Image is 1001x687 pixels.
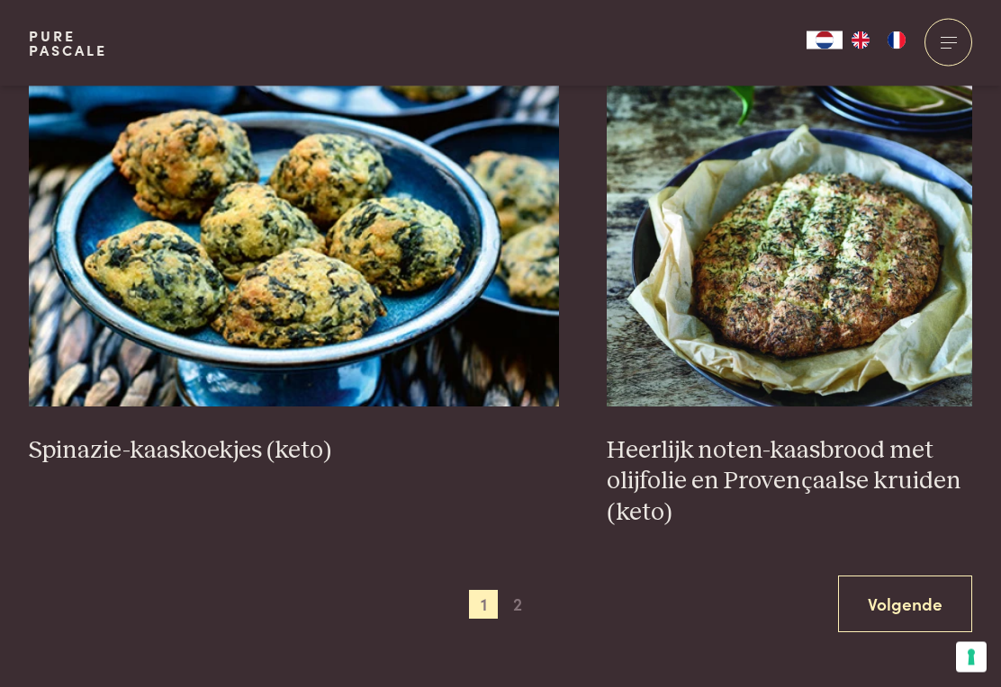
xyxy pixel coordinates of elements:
[29,29,107,58] a: PurePascale
[807,31,915,49] aside: Language selected: Nederlands
[843,31,915,49] ul: Language list
[843,31,879,49] a: EN
[807,31,843,49] div: Language
[29,48,559,467] a: Spinazie-kaaskoekjes (keto) Spinazie-kaaskoekjes (keto)
[607,48,972,529] a: Heerlijk noten-kaasbrood met olijfolie en Provençaalse kruiden (keto) Heerlijk noten-kaasbrood me...
[503,591,532,620] span: 2
[879,31,915,49] a: FR
[607,436,972,530] h3: Heerlijk noten-kaasbrood met olijfolie en Provençaalse kruiden (keto)
[29,436,559,468] h3: Spinazie-kaaskoekjes (keto)
[469,591,498,620] span: 1
[838,576,972,633] a: Volgende
[607,48,972,407] img: Heerlijk noten-kaasbrood met olijfolie en Provençaalse kruiden (keto)
[807,31,843,49] a: NL
[956,642,987,673] button: Uw voorkeuren voor toestemming voor trackingtechnologieën
[29,48,559,407] img: Spinazie-kaaskoekjes (keto)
